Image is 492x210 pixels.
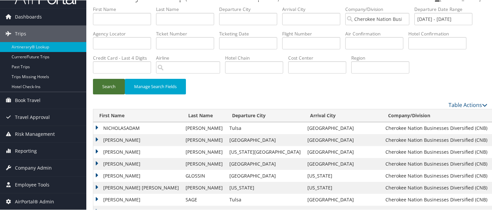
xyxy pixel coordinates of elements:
td: [PERSON_NAME] [182,122,226,134]
th: First Name: activate to sort column ascending [93,109,182,122]
span: Reporting [15,142,37,159]
td: Cherokee Nation Businesses Diversified (CNB) [382,134,491,146]
td: [US_STATE] [226,182,304,193]
td: [PERSON_NAME] [PERSON_NAME] [93,182,182,193]
td: [GEOGRAPHIC_DATA] [304,146,382,158]
td: [GEOGRAPHIC_DATA] [226,134,304,146]
span: Book Travel [15,92,41,108]
td: GLOSSIN [182,170,226,182]
th: Arrival City: activate to sort column ascending [304,109,382,122]
td: Tulsa [226,193,304,205]
td: [US_STATE] [304,182,382,193]
td: [PERSON_NAME] [182,182,226,193]
td: Cherokee Nation Businesses Diversified (CNB) [382,122,491,134]
a: Table Actions [449,101,487,108]
label: Agency Locator [93,30,156,37]
td: [US_STATE][GEOGRAPHIC_DATA] [226,146,304,158]
td: Cherokee Nation Businesses Diversified (CNB) [382,146,491,158]
td: [PERSON_NAME] [93,158,182,170]
label: Region [351,54,414,61]
td: [PERSON_NAME] [182,134,226,146]
td: Cherokee Nation Businesses Diversified (CNB) [382,193,491,205]
label: Last Name [156,6,219,12]
td: [GEOGRAPHIC_DATA] [304,134,382,146]
label: Hotel Confirmation [408,30,471,37]
label: Airline [156,54,225,61]
td: Cherokee Nation Businesses Diversified (CNB) [382,158,491,170]
td: Cherokee Nation Businesses Diversified (CNB) [382,170,491,182]
label: Company/Division [345,6,414,12]
td: [PERSON_NAME] [93,134,182,146]
button: Manage Search Fields [125,79,186,94]
label: First Name [93,6,156,12]
span: Employee Tools [15,176,49,193]
label: Air Confirmation [345,30,408,37]
label: Flight Number [282,30,345,37]
td: NICHOLASADAM [93,122,182,134]
label: Ticket Number [156,30,219,37]
td: [GEOGRAPHIC_DATA] [304,122,382,134]
span: Risk Management [15,126,55,142]
td: [PERSON_NAME] [93,170,182,182]
td: Cherokee Nation Businesses Diversified (CNB) [382,182,491,193]
td: [PERSON_NAME] [93,146,182,158]
span: Dashboards [15,8,42,25]
span: Travel Approval [15,109,50,125]
span: Trips [15,25,26,42]
span: Company Admin [15,159,52,176]
td: [GEOGRAPHIC_DATA] [304,158,382,170]
td: [GEOGRAPHIC_DATA] [226,158,304,170]
td: [GEOGRAPHIC_DATA] [304,193,382,205]
label: Departure City [219,6,282,12]
th: Company/Division [382,109,491,122]
label: Arrival City [282,6,345,12]
label: Departure Date Range [414,6,477,12]
label: Cost Center [288,54,351,61]
label: Ticketing Date [219,30,282,37]
th: Last Name: activate to sort column ascending [182,109,226,122]
td: Tulsa [226,122,304,134]
td: SAGE [182,193,226,205]
button: Search [93,79,125,94]
td: [GEOGRAPHIC_DATA] [226,170,304,182]
td: [PERSON_NAME] [182,146,226,158]
th: Departure City: activate to sort column ascending [226,109,304,122]
label: Hotel Chain [225,54,288,61]
label: Credit Card - Last 4 Digits [93,54,156,61]
td: [PERSON_NAME] [182,158,226,170]
span: AirPortal® Admin [15,193,54,210]
td: [US_STATE] [304,170,382,182]
td: [PERSON_NAME] [93,193,182,205]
